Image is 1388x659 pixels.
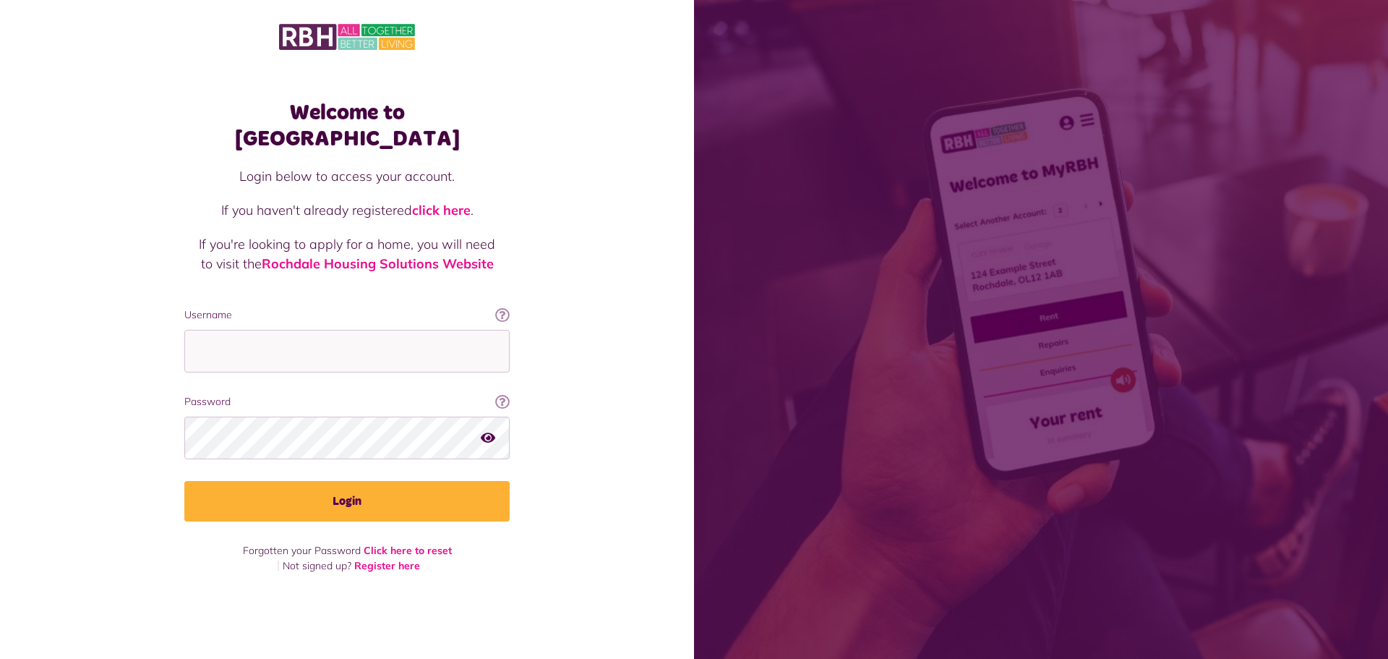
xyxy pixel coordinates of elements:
[199,166,495,186] p: Login below to access your account.
[199,200,495,220] p: If you haven't already registered .
[364,544,452,557] a: Click here to reset
[243,544,361,557] span: Forgotten your Password
[199,234,495,273] p: If you're looking to apply for a home, you will need to visit the
[283,559,351,572] span: Not signed up?
[412,202,471,218] a: click here
[184,481,510,522] button: Login
[354,559,420,572] a: Register here
[184,307,510,323] label: Username
[262,255,494,272] a: Rochdale Housing Solutions Website
[279,22,415,52] img: MyRBH
[184,394,510,409] label: Password
[184,100,510,152] h1: Welcome to [GEOGRAPHIC_DATA]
